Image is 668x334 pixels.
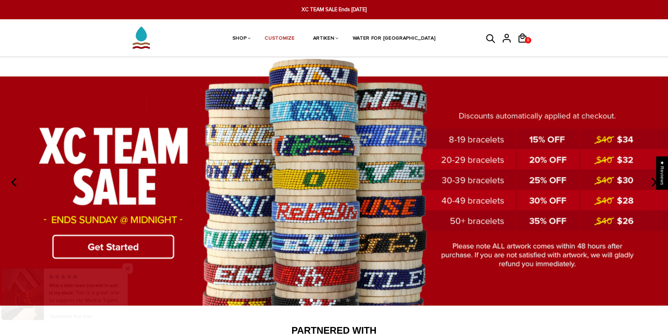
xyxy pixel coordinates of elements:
span: Close popup widget [122,263,133,274]
button: previous [7,175,22,190]
div: Click to open Judge.me floating reviews tab [656,156,668,190]
span: XC TEAM SALE Ends [DATE] [205,6,464,14]
a: ARTIKEN [313,20,335,57]
a: SHOP [232,20,247,57]
a: 0 [517,46,533,47]
span: 0 [525,35,531,45]
a: CUSTOMIZE [265,20,295,57]
button: next [646,175,661,190]
a: WATER FOR [GEOGRAPHIC_DATA] [353,20,436,57]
